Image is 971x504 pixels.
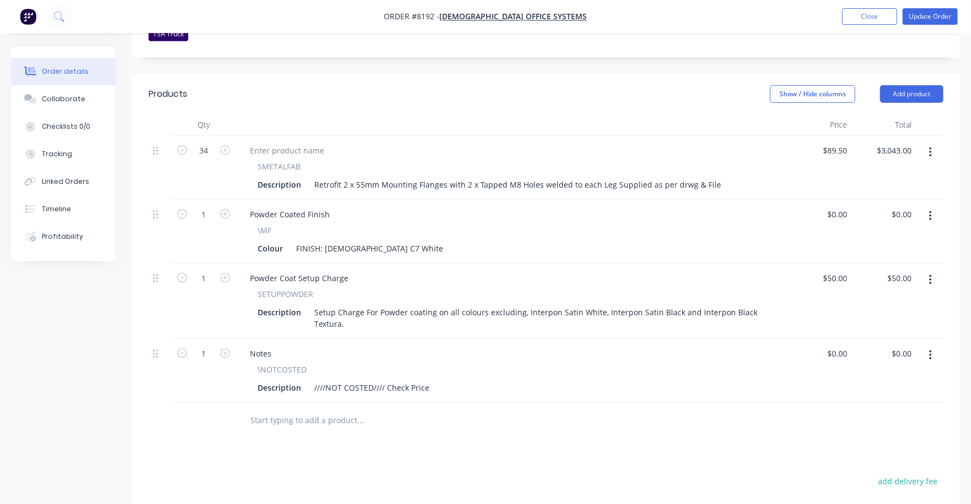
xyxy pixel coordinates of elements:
div: Total [852,114,916,136]
button: Update Order [903,8,958,25]
button: Linked Orders [11,168,116,195]
button: add delivery fee [872,474,943,489]
span: Order #8192 - [384,12,440,22]
button: Order details [11,58,116,85]
div: Collaborate [42,94,85,104]
div: Description [253,177,306,193]
button: Tracking [11,140,116,168]
button: Timeline [11,195,116,223]
div: Powder Coated Finish [241,206,339,222]
button: Close [842,8,897,25]
button: Collaborate [11,85,116,113]
button: Show / Hide columns [770,85,855,103]
span: \MF [258,224,271,236]
div: Retrofit 2 x 55mm Mounting Flanges with 2 x Tapped M8 Holes welded to each Leg Supplied as per dr... [310,177,725,193]
img: Factory [20,8,36,25]
button: Add product [880,85,943,103]
div: Notes [241,346,280,361]
div: Timeline [42,204,71,214]
div: Products [149,87,187,101]
div: TSA Truck [149,27,188,41]
div: Price [787,114,852,136]
div: ////NOT COSTED//// Check Price [310,380,434,396]
div: Linked Orders [42,177,89,187]
input: Start typing to add a product... [250,409,470,431]
div: Order details [42,67,89,76]
div: Setup Charge For Powder coating on all colours excluding, Interpon Satin White, Interpon Satin Bl... [310,304,766,332]
span: SMETALFAB [258,161,301,172]
div: Powder Coat Setup Charge [241,270,357,286]
div: Description [253,380,306,396]
div: FINISH: [DEMOGRAPHIC_DATA] C7 White [292,240,448,256]
div: Colour [253,240,287,256]
button: Profitability [11,223,116,250]
div: Qty [171,114,237,136]
span: \NOTCOSTED [258,364,307,375]
button: Checklists 0/0 [11,113,116,140]
div: Profitability [42,232,83,242]
div: Tracking [42,149,72,159]
div: Checklists 0/0 [42,122,90,132]
span: SETUPPOWDER [258,288,313,300]
div: Description [253,304,306,320]
a: [DEMOGRAPHIC_DATA] Office Systems [440,12,587,22]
